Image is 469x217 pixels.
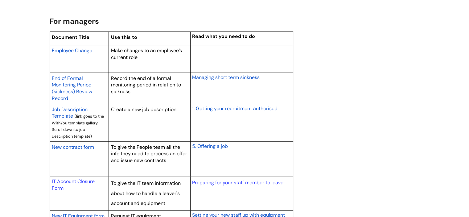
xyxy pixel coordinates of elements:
a: IT Account Closure Form [52,178,95,191]
span: (link goes to the WithYou template gallery. Scroll down to job description template) [52,114,104,139]
span: New contract form [52,144,94,150]
span: Make changes to an employee’s current role [111,47,182,61]
a: 1. Getting your recruitment authorised [192,105,277,112]
span: End of Formal Monitoring Period (sickness) Review Record [52,75,92,102]
span: Read what you need to do [192,33,255,40]
a: 5. Offering a job [192,142,228,150]
a: New contract form [52,143,94,151]
span: Create a new job description [111,106,176,113]
span: Record the end of a formal monitoring period in relation to sickness [111,75,181,95]
a: Employee Change [52,47,92,54]
span: Use this to [111,34,137,40]
span: To give the IT team information about how to handle a leaver's account and equipment [111,180,181,207]
span: Document Title [52,34,89,40]
a: End of Formal Monitoring Period (sickness) Review Record [52,74,92,102]
a: Preparing for your staff member to leave [192,179,283,186]
span: Managing short term sickness [192,74,259,81]
span: 1. Getting your recruitment authorised [192,105,277,112]
a: Managing short term sickness [192,73,259,81]
span: Job Description Template [52,106,88,119]
span: For managers [50,16,99,26]
span: 5. Offering a job [192,143,228,149]
a: Job Description Template [52,106,88,120]
span: To give the People team all the info they need to process an offer and issue new contracts [111,144,187,164]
